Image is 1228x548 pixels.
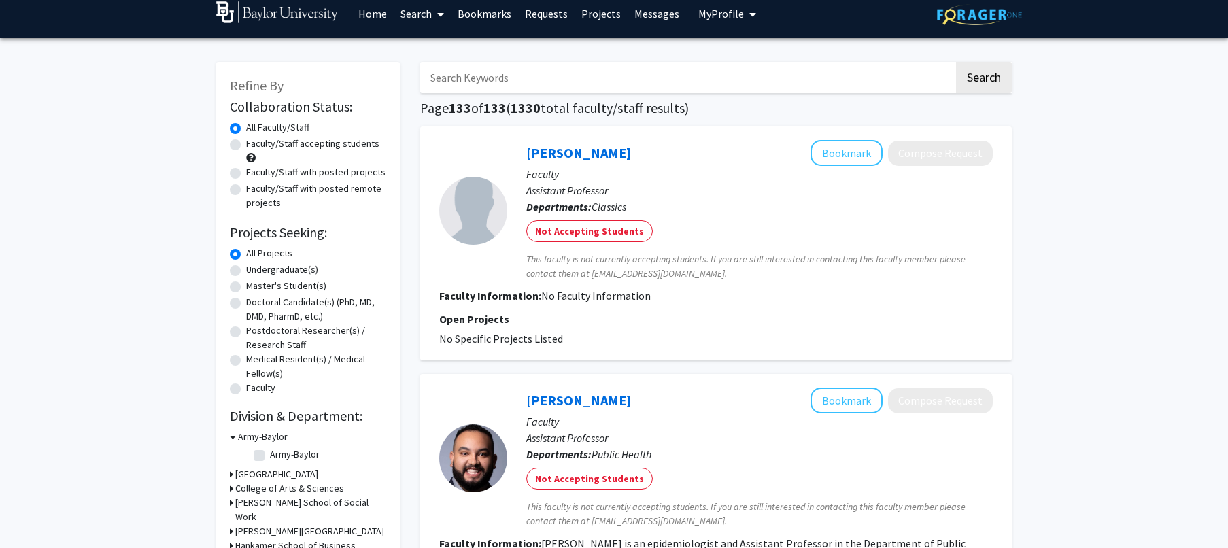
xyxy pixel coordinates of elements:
p: Open Projects [439,311,993,327]
label: Faculty/Staff with posted remote projects [246,182,386,210]
span: Classics [592,200,626,213]
span: Public Health [592,447,651,461]
button: Add Gabriel Benavidez to Bookmarks [811,388,883,413]
span: 133 [449,99,471,116]
span: No Faculty Information [541,289,651,303]
h3: Army-Baylor [238,430,288,444]
img: Baylor University Logo [216,1,338,23]
b: Departments: [526,200,592,213]
button: Search [956,62,1012,93]
b: Departments: [526,447,592,461]
label: All Faculty/Staff [246,120,309,135]
input: Search Keywords [420,62,954,93]
a: [PERSON_NAME] [526,392,631,409]
mat-chip: Not Accepting Students [526,468,653,490]
label: Faculty/Staff accepting students [246,137,379,151]
h2: Projects Seeking: [230,224,386,241]
button: Compose Request to Gabriel Benavidez [888,388,993,413]
a: [PERSON_NAME] [526,144,631,161]
label: All Projects [246,246,292,260]
span: This faculty is not currently accepting students. If you are still interested in contacting this ... [526,500,993,528]
label: Doctoral Candidate(s) (PhD, MD, DMD, PharmD, etc.) [246,295,386,324]
h3: [GEOGRAPHIC_DATA] [235,467,318,481]
span: This faculty is not currently accepting students. If you are still interested in contacting this ... [526,252,993,281]
p: Faculty [526,166,993,182]
label: Medical Resident(s) / Medical Fellow(s) [246,352,386,381]
h3: [PERSON_NAME] School of Social Work [235,496,386,524]
p: Assistant Professor [526,430,993,446]
h3: College of Arts & Sciences [235,481,344,496]
p: Assistant Professor [526,182,993,199]
mat-chip: Not Accepting Students [526,220,653,242]
label: Army-Baylor [270,447,320,462]
img: ForagerOne Logo [937,4,1022,25]
h2: Division & Department: [230,408,386,424]
span: My Profile [698,7,744,20]
span: 1330 [511,99,541,116]
label: Postdoctoral Researcher(s) / Research Staff [246,324,386,352]
label: Master's Student(s) [246,279,326,293]
p: Faculty [526,413,993,430]
label: Undergraduate(s) [246,262,318,277]
span: Refine By [230,77,284,94]
h2: Collaboration Status: [230,99,386,115]
iframe: Chat [10,487,58,538]
span: No Specific Projects Listed [439,332,563,345]
button: Compose Request to Christopher Atkins [888,141,993,166]
b: Faculty Information: [439,289,541,303]
button: Add Christopher Atkins to Bookmarks [811,140,883,166]
h1: Page of ( total faculty/staff results) [420,100,1012,116]
h3: [PERSON_NAME][GEOGRAPHIC_DATA] [235,524,384,538]
label: Faculty/Staff with posted projects [246,165,386,179]
span: 133 [483,99,506,116]
label: Faculty [246,381,275,395]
